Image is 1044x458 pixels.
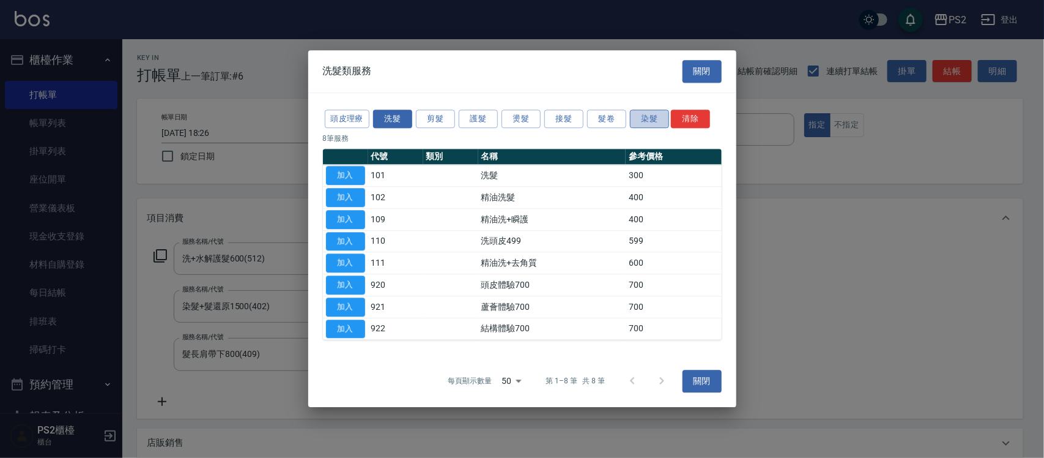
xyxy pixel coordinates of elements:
td: 400 [626,209,721,231]
td: 頭皮體驗700 [478,274,626,296]
button: 加入 [326,298,365,317]
td: 600 [626,252,721,274]
button: 加入 [326,188,365,207]
td: 400 [626,187,721,209]
td: 洗髮 [478,165,626,187]
button: 加入 [326,254,365,273]
button: 染髮 [630,110,669,129]
p: 每頁顯示數量 [448,376,492,387]
button: 接髮 [544,110,583,129]
p: 第 1–8 筆 共 8 筆 [546,376,605,387]
div: 50 [497,365,526,398]
p: 8 筆服務 [323,133,722,145]
button: 關閉 [683,60,722,83]
button: 加入 [326,320,365,339]
th: 名稱 [478,149,626,165]
td: 920 [368,274,423,296]
td: 700 [626,318,721,340]
td: 102 [368,187,423,209]
td: 精油洗+去角質 [478,252,626,274]
td: 109 [368,209,423,231]
td: 蘆薈體驗700 [478,296,626,318]
button: 燙髮 [502,110,541,129]
th: 類別 [423,149,478,165]
button: 洗髮 [373,110,412,129]
button: 加入 [326,276,365,295]
td: 洗頭皮499 [478,230,626,252]
td: 700 [626,296,721,318]
td: 599 [626,230,721,252]
button: 護髮 [459,110,498,129]
th: 代號 [368,149,423,165]
button: 清除 [671,110,710,129]
button: 加入 [326,210,365,229]
td: 精油洗+瞬護 [478,209,626,231]
th: 參考價格 [626,149,721,165]
td: 精油洗髮 [478,187,626,209]
td: 110 [368,230,423,252]
td: 700 [626,274,721,296]
td: 300 [626,165,721,187]
td: 101 [368,165,423,187]
td: 922 [368,318,423,340]
button: 加入 [326,232,365,251]
button: 剪髮 [416,110,455,129]
button: 髮卷 [587,110,626,129]
button: 關閉 [683,370,722,392]
td: 111 [368,252,423,274]
td: 921 [368,296,423,318]
button: 加入 [326,167,365,186]
span: 洗髮類服務 [323,66,372,78]
button: 頭皮理療 [325,110,370,129]
td: 結構體驗700 [478,318,626,340]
